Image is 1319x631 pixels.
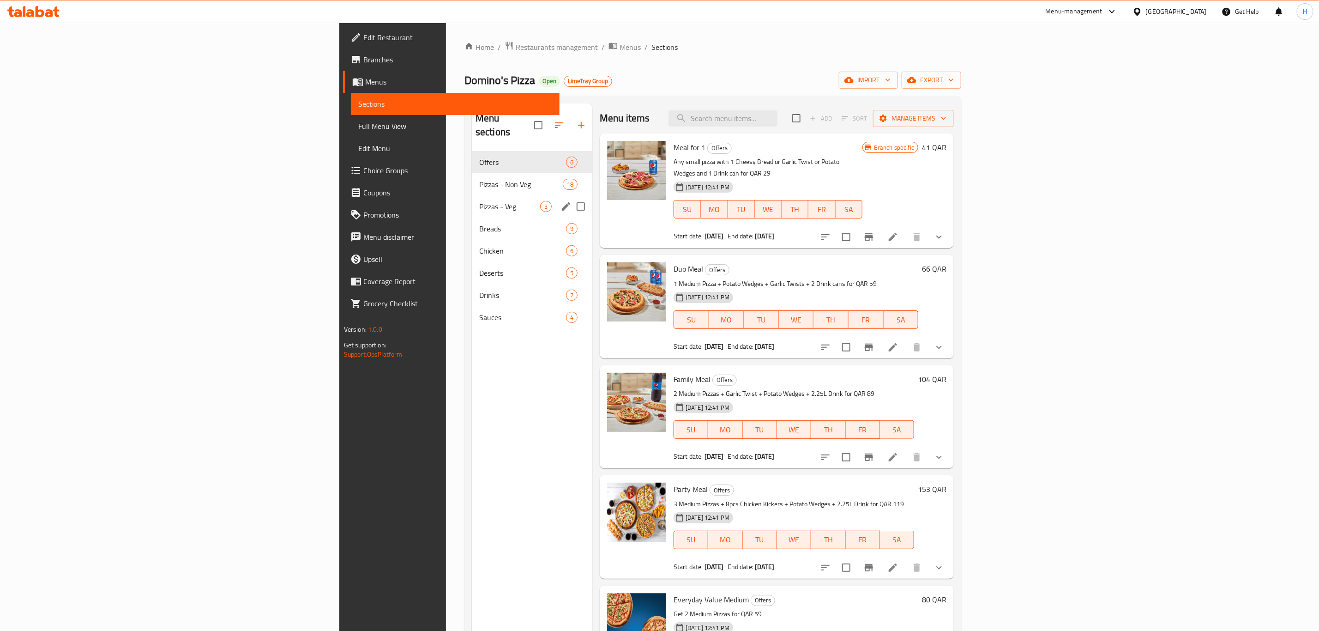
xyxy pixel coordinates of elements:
[934,342,945,353] svg: Show Choices
[918,373,946,386] h6: 104 QAR
[751,595,775,606] span: Offers
[358,143,552,154] span: Edit Menu
[815,533,842,546] span: TH
[363,165,552,176] span: Choice Groups
[566,313,577,322] span: 4
[839,72,898,89] button: import
[712,533,739,546] span: MO
[934,562,945,573] svg: Show Choices
[884,533,910,546] span: SA
[708,143,731,153] span: Offers
[817,313,845,327] span: TH
[906,336,928,358] button: delete
[858,557,880,579] button: Branch-specific-item
[472,151,592,173] div: Offers6
[343,182,560,204] a: Coupons
[743,420,777,439] button: TU
[755,340,774,352] b: [DATE]
[783,313,810,327] span: WE
[363,32,552,43] span: Edit Restaurant
[887,562,898,573] a: Edit menu item
[707,143,732,154] div: Offers
[682,513,733,522] span: [DATE] 12:41 PM
[343,49,560,71] a: Branches
[880,531,914,549] button: SA
[344,348,403,360] a: Support.OpsPlatform
[728,200,755,218] button: TU
[887,313,915,327] span: SA
[472,173,592,195] div: Pizzas - Non Veg18
[814,336,837,358] button: sort-choices
[343,204,560,226] a: Promotions
[566,245,578,256] div: items
[566,290,578,301] div: items
[566,158,577,167] span: 6
[548,114,570,136] span: Sort sections
[728,450,753,462] span: End date:
[814,446,837,468] button: sort-choices
[846,420,880,439] button: FR
[678,533,705,546] span: SU
[620,42,641,53] span: Menus
[813,310,849,329] button: TH
[906,226,928,248] button: delete
[674,593,749,607] span: Everyday Value Medium
[363,54,552,65] span: Branches
[644,42,648,53] li: /
[363,231,552,243] span: Menu disclaimer
[836,111,873,126] span: Select section first
[839,203,859,216] span: SA
[479,267,566,279] div: Deserts
[529,115,548,135] span: Select all sections
[351,137,560,159] a: Edit Menu
[674,140,705,154] span: Meal for 1
[607,141,666,200] img: Meal for 1
[363,298,552,309] span: Grocery Checklist
[479,179,563,190] span: Pizzas - Non Veg
[837,448,856,467] span: Select to update
[343,292,560,315] a: Grocery Checklist
[479,223,566,234] div: Breads
[713,375,736,385] span: Offers
[479,201,540,212] span: Pizzas - Veg
[928,446,950,468] button: show more
[479,157,566,168] span: Offers
[479,290,566,301] span: Drinks
[705,265,729,275] span: Offers
[808,200,835,218] button: FR
[837,338,856,357] span: Select to update
[701,200,728,218] button: MO
[728,230,753,242] span: End date:
[705,230,724,242] b: [DATE]
[566,157,578,168] div: items
[674,340,703,352] span: Start date:
[608,41,641,53] a: Menus
[934,231,945,243] svg: Show Choices
[849,533,876,546] span: FR
[674,608,918,620] p: Get 2 Medium Pizzas for QAR 59
[472,240,592,262] div: Chicken6
[344,339,386,351] span: Get support on:
[812,203,831,216] span: FR
[858,446,880,468] button: Branch-specific-item
[479,245,566,256] div: Chicken
[472,262,592,284] div: Deserts5
[887,342,898,353] a: Edit menu item
[343,71,560,93] a: Menus
[1146,6,1207,17] div: [GEOGRAPHIC_DATA]
[849,310,884,329] button: FR
[566,269,577,278] span: 5
[682,403,733,412] span: [DATE] 12:41 PM
[852,313,880,327] span: FR
[870,143,918,152] span: Branch specific
[815,423,842,437] span: TH
[564,77,612,85] span: LimeTray Group
[785,203,805,216] span: TH
[759,203,778,216] span: WE
[922,262,946,275] h6: 66 QAR
[806,111,836,126] span: Add item
[781,533,807,546] span: WE
[928,226,950,248] button: show more
[674,310,709,329] button: SU
[873,110,954,127] button: Manage items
